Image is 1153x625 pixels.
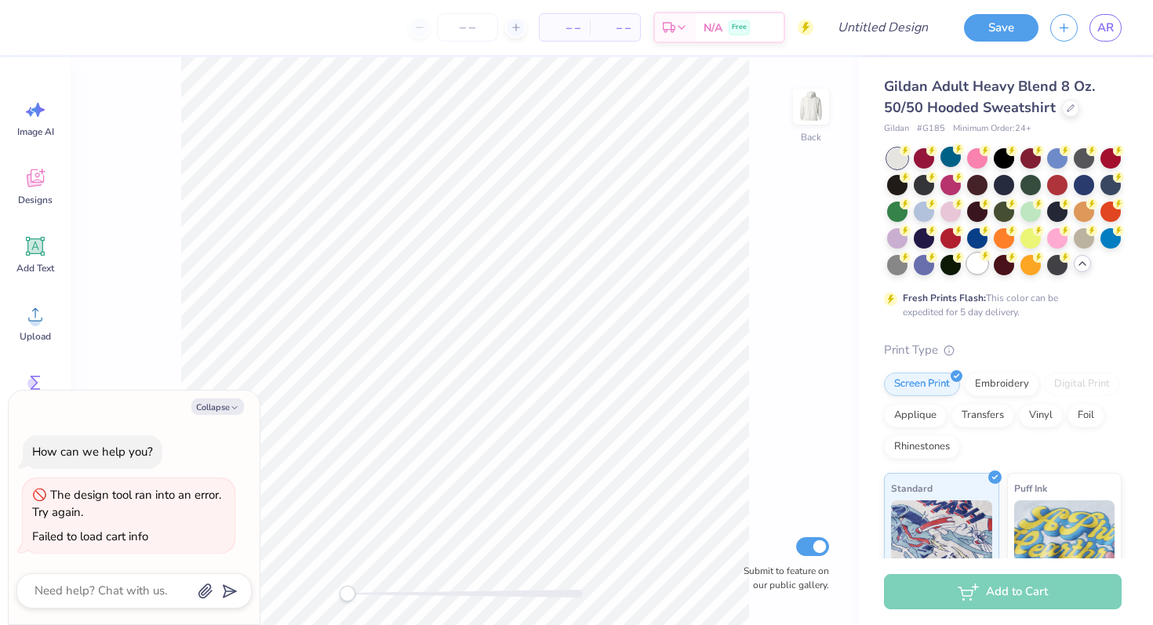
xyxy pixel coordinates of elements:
span: – – [549,20,580,36]
div: Rhinestones [884,435,960,459]
label: Submit to feature on our public gallery. [735,564,829,592]
span: Gildan Adult Heavy Blend 8 Oz. 50/50 Hooded Sweatshirt [884,77,1095,117]
div: Foil [1068,404,1104,427]
div: This color can be expedited for 5 day delivery. [903,291,1096,319]
span: Puff Ink [1014,480,1047,496]
img: Puff Ink [1014,500,1115,579]
span: N/A [704,20,722,36]
span: # G185 [917,122,945,136]
div: Screen Print [884,372,960,396]
span: Upload [20,330,51,343]
span: AR [1097,19,1114,37]
span: Designs [18,194,53,206]
div: Accessibility label [340,586,355,601]
span: Gildan [884,122,909,136]
div: The design tool ran into an error. Try again. [32,487,221,521]
a: AR [1089,14,1122,42]
input: – – [437,13,498,42]
span: Image AI [17,125,54,138]
span: – – [599,20,631,36]
div: Embroidery [965,372,1039,396]
input: Untitled Design [825,12,940,43]
span: Free [732,22,747,33]
div: How can we help you? [32,444,153,460]
button: Collapse [191,398,244,415]
div: Back [801,130,821,144]
div: Vinyl [1019,404,1063,427]
img: Back [795,91,827,122]
div: Print Type [884,341,1122,359]
strong: Fresh Prints Flash: [903,292,986,304]
div: Transfers [951,404,1014,427]
div: Failed to load cart info [32,529,148,544]
span: Standard [891,480,933,496]
span: Minimum Order: 24 + [953,122,1031,136]
div: Digital Print [1044,372,1120,396]
div: Applique [884,404,947,427]
span: Add Text [16,262,54,274]
img: Standard [891,500,992,579]
button: Save [964,14,1038,42]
